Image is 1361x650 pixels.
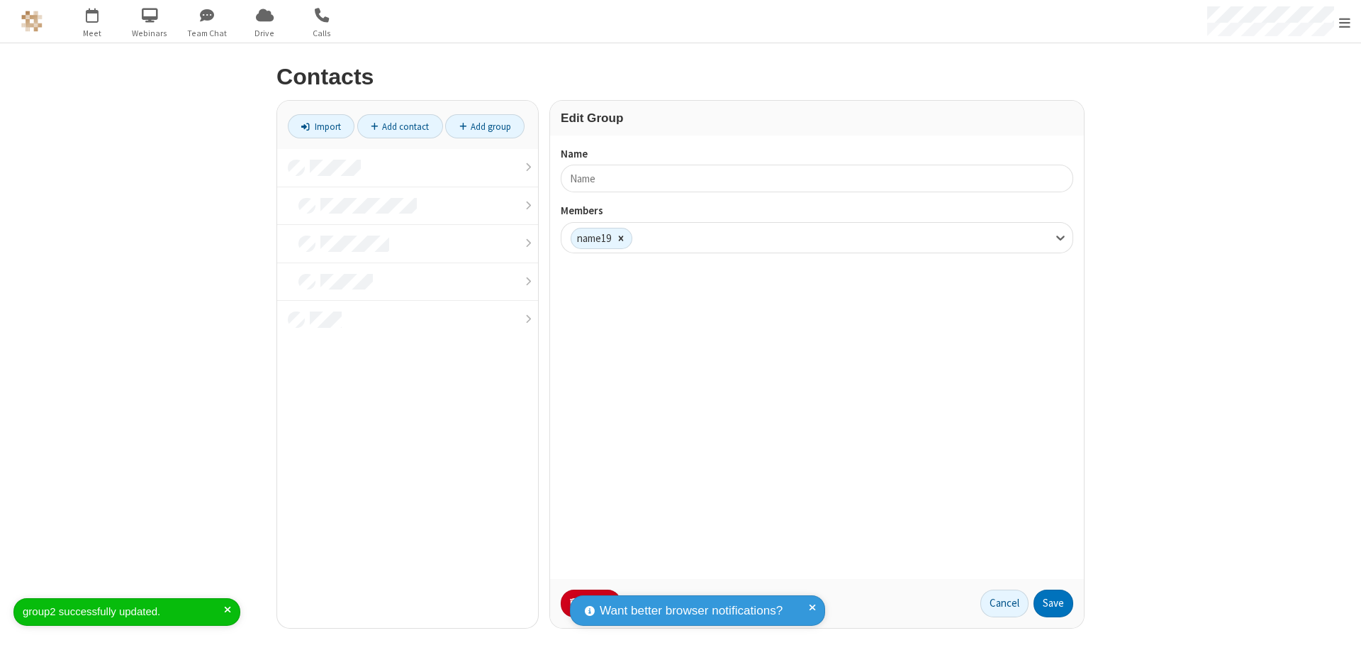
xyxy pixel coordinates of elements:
span: Webinars [123,27,177,40]
a: Add group [445,114,525,138]
a: Add contact [357,114,443,138]
button: Delete [561,590,621,618]
div: name19 [571,228,611,249]
label: Name [561,146,1073,162]
a: Import [288,114,354,138]
iframe: Chat [1326,613,1350,640]
a: Cancel [980,590,1029,618]
button: Save [1034,590,1073,618]
div: group2 successfully updated. [23,604,224,620]
h3: Edit Group [561,111,1073,125]
span: Meet [66,27,119,40]
span: Calls [296,27,349,40]
span: Drive [238,27,291,40]
label: Members [561,203,1073,219]
span: Want better browser notifications? [600,602,783,620]
h2: Contacts [276,65,1085,89]
img: QA Selenium DO NOT DELETE OR CHANGE [21,11,43,32]
span: Team Chat [181,27,234,40]
input: Name [561,165,1073,192]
